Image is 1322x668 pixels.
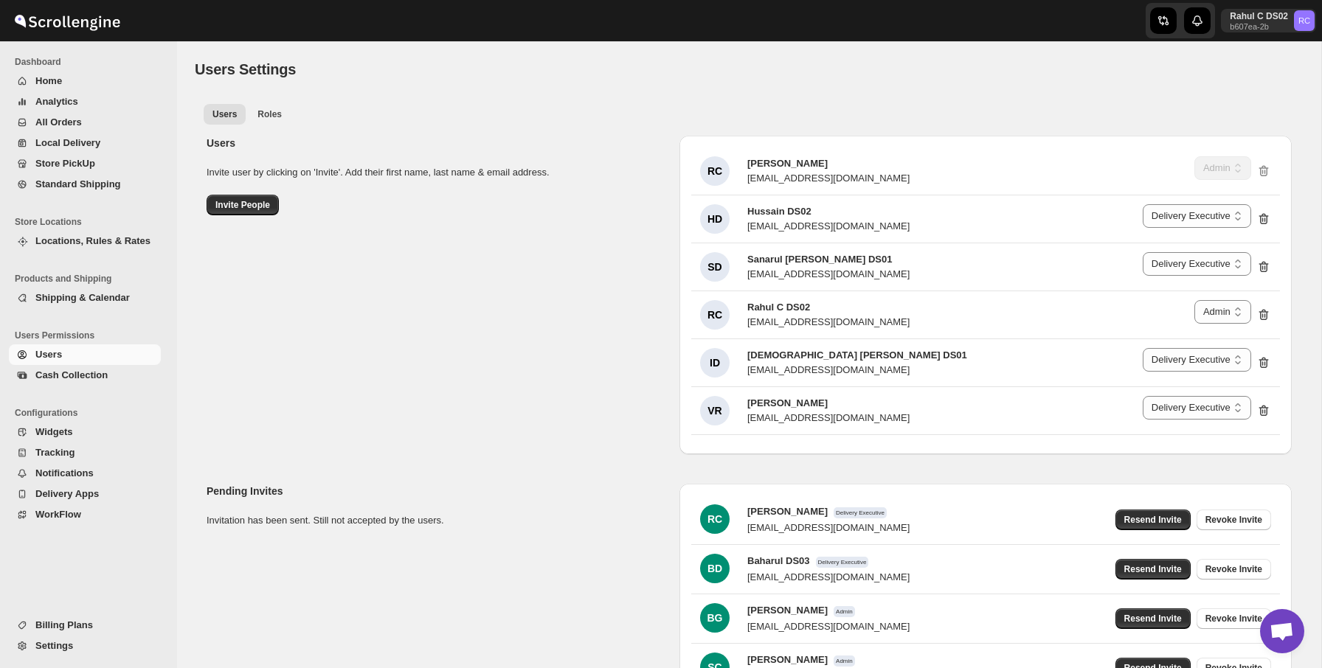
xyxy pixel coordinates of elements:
h2: Pending Invites [207,484,668,498]
span: Delivery Executive [816,557,869,568]
span: Sanarul [PERSON_NAME] DS01 [747,254,893,265]
button: WorkFlow [9,504,161,525]
span: Revoke Invite [1205,563,1262,575]
h2: Users [207,136,668,150]
button: Home [9,71,161,91]
span: Shipping & Calendar [35,292,130,303]
span: Delivery Executive [834,507,887,518]
button: Shipping & Calendar [9,288,161,308]
button: User menu [1221,9,1316,32]
button: Resend Invite [1115,608,1191,629]
button: Revoke Invite [1197,509,1271,530]
span: Resend Invite [1124,514,1182,526]
button: Analytics [9,91,161,112]
button: Notifications [9,463,161,484]
span: Cash Collection [35,369,108,380]
span: Users [35,349,62,360]
div: RC [700,156,730,186]
span: Invite People [215,199,270,211]
button: Revoke Invite [1197,559,1271,580]
span: [PERSON_NAME] [747,158,828,169]
div: [EMAIL_ADDRESS][DOMAIN_NAME] [747,521,910,535]
div: [EMAIL_ADDRESS][DOMAIN_NAME] [747,171,910,186]
div: BG [700,603,730,633]
button: Resend Invite [1115,559,1191,580]
span: Settings [35,640,73,651]
span: Users Settings [195,61,296,77]
span: Configurations [15,407,167,419]
div: VR [700,396,730,425]
div: [EMAIL_ADDRESS][DOMAIN_NAME] [747,570,910,585]
span: Dashboard [15,56,167,68]
span: Resend Invite [1124,613,1182,624]
span: Analytics [35,96,78,107]
span: Widgets [35,426,72,437]
span: Resend Invite [1124,563,1182,575]
span: Rahul C DS02 [747,302,810,313]
button: Widgets [9,422,161,442]
div: ID [700,348,730,378]
div: RC [700,504,730,534]
div: [EMAIL_ADDRESS][DOMAIN_NAME] [747,219,910,234]
button: All Orders [9,112,161,133]
span: All Orders [35,116,82,128]
span: Delivery Apps [35,488,99,499]
div: [EMAIL_ADDRESS][DOMAIN_NAME] [747,267,910,282]
button: Settings [9,636,161,656]
text: RC [1298,16,1310,25]
button: Revoke Invite [1197,608,1271,629]
button: Billing Plans [9,615,161,636]
span: Revoke Invite [1205,613,1262,624]
button: Locations, Rules & Rates [9,231,161,251]
div: HD [700,204,730,234]
p: b607ea-2b [1230,22,1288,31]
p: Invite user by clicking on 'Invite'. Add their first name, last name & email address. [207,165,668,180]
span: Admin [834,655,855,667]
span: Notifications [35,467,94,479]
button: Cash Collection [9,365,161,386]
div: [EMAIL_ADDRESS][DOMAIN_NAME] [747,411,910,425]
img: ScrollEngine [12,2,122,39]
span: [DEMOGRAPHIC_DATA] [PERSON_NAME] DS01 [747,349,967,361]
span: [PERSON_NAME] [747,397,828,408]
span: Tracking [35,447,75,458]
div: SD [700,252,730,282]
span: WorkFlow [35,509,81,520]
span: Revoke Invite [1205,514,1262,526]
span: Admin [834,606,855,617]
button: Resend Invite [1115,509,1191,530]
div: [EMAIL_ADDRESS][DOMAIN_NAME] [747,363,967,378]
span: Users Permissions [15,330,167,341]
span: Billing Plans [35,619,93,630]
span: [PERSON_NAME] [747,654,828,665]
div: BD [700,554,730,583]
button: Delivery Apps [9,484,161,504]
span: Roles [257,108,282,120]
span: Home [35,75,62,86]
span: Users [212,108,237,120]
div: [EMAIL_ADDRESS][DOMAIN_NAME] [747,619,910,634]
span: Standard Shipping [35,178,121,189]
span: Rahul C DS02 [1294,10,1315,31]
button: Tracking [9,442,161,463]
span: Locations, Rules & Rates [35,235,150,246]
div: Open chat [1260,609,1304,653]
button: Invite People [207,195,279,215]
span: Store Locations [15,216,167,228]
span: Hussain DS02 [747,206,811,217]
p: Rahul C DS02 [1230,10,1288,22]
button: Users [9,344,161,365]
div: RC [700,300,730,330]
div: [EMAIL_ADDRESS][DOMAIN_NAME] [747,315,910,330]
span: Products and Shipping [15,273,167,285]
button: All customers [204,104,246,125]
span: Local Delivery [35,137,100,148]
span: Baharul DS03 [747,555,810,566]
span: [PERSON_NAME] [747,506,828,517]
p: Invitation has been sent. Still not accepted by the users. [207,513,668,528]
span: [PERSON_NAME] [747,605,828,616]
span: Store PickUp [35,158,95,169]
